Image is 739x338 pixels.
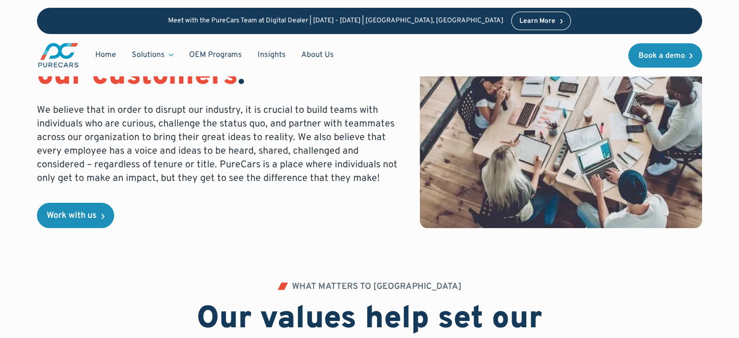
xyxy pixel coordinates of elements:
p: We believe that in order to disrupt our industry, it is crucial to build teams with individuals w... [37,104,404,185]
div: Book a demo [638,52,685,60]
div: Work with us [47,212,97,220]
p: Meet with the PureCars Team at Digital Dealer | [DATE] - [DATE] | [GEOGRAPHIC_DATA], [GEOGRAPHIC_... [168,17,503,25]
a: Book a demo [628,43,702,68]
div: Solutions [124,46,181,64]
div: Learn More [519,18,555,25]
a: Work with us [37,203,114,228]
img: purecars logo [37,42,80,69]
a: OEM Programs [181,46,250,64]
div: WHAT MATTERS TO [GEOGRAPHIC_DATA] [292,283,462,291]
a: main [37,42,80,69]
a: Insights [250,46,293,64]
a: Home [87,46,124,64]
a: About Us [293,46,342,64]
a: Learn More [511,12,571,30]
div: Solutions [132,50,165,60]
